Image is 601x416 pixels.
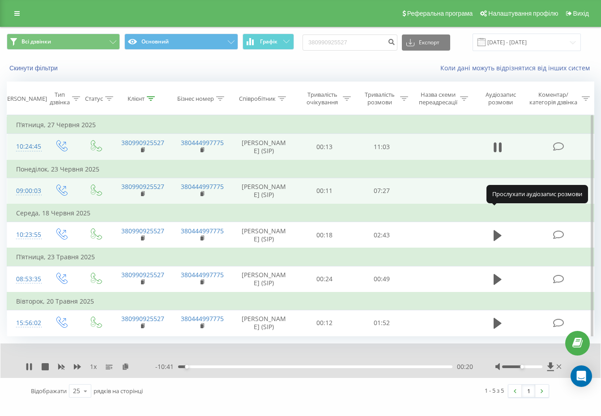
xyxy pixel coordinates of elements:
td: 02:43 [353,222,410,249]
a: 380444997775 [181,270,224,279]
td: Понеділок, 23 Червня 2025 [7,160,594,178]
div: Accessibility label [520,365,524,369]
button: Скинути фільтри [7,64,62,72]
div: 25 [73,386,80,395]
a: 1 [522,385,535,397]
button: Всі дзвінки [7,34,120,50]
td: 00:12 [296,310,353,336]
span: Відображати [31,387,67,395]
div: Тривалість розмови [361,91,398,106]
td: П’ятниця, 23 Травня 2025 [7,248,594,266]
td: 00:13 [296,134,353,160]
div: Статус [85,95,103,103]
a: 380444997775 [181,138,224,147]
td: 00:18 [296,222,353,249]
div: 10:24:45 [16,138,34,155]
div: Аудіозапис розмови [478,91,523,106]
td: 01:52 [353,310,410,336]
button: Графік [243,34,294,50]
span: Графік [260,39,277,45]
div: Тривалість очікування [304,91,341,106]
div: 09:00:03 [16,182,34,200]
span: 00:20 [457,362,473,371]
a: 380990925527 [121,314,164,323]
a: 380990925527 [121,182,164,191]
span: Налаштування профілю [488,10,558,17]
div: Тип дзвінка [50,91,70,106]
td: 11:03 [353,134,410,160]
td: П’ятниця, 27 Червня 2025 [7,116,594,134]
td: [PERSON_NAME] (SIP) [232,266,296,292]
input: Пошук за номером [303,34,397,51]
div: Бізнес номер [177,95,214,103]
span: Вихід [573,10,589,17]
span: рядків на сторінці [94,387,143,395]
a: 380444997775 [181,227,224,235]
div: 15:56:02 [16,314,34,332]
a: Коли дані можуть відрізнятися вiд інших систем [440,64,594,72]
a: 380990925527 [121,270,164,279]
td: 00:11 [296,178,353,204]
div: Прослухати аудіозапис розмови [486,185,588,203]
span: Всі дзвінки [21,38,51,45]
div: Співробітник [239,95,276,103]
span: - 10:41 [155,362,178,371]
a: 380990925527 [121,227,164,235]
td: Вівторок, 20 Травня 2025 [7,292,594,310]
span: 1 x [90,362,97,371]
div: Клієнт [128,95,145,103]
div: Коментар/категорія дзвінка [527,91,580,106]
div: Accessibility label [185,365,188,369]
span: Реферальна програма [407,10,473,17]
td: 00:24 [296,266,353,292]
td: 00:49 [353,266,410,292]
td: [PERSON_NAME] (SIP) [232,310,296,336]
td: [PERSON_NAME] (SIP) [232,178,296,204]
div: Назва схеми переадресації [418,91,457,106]
button: Експорт [402,34,450,51]
div: [PERSON_NAME] [2,95,47,103]
a: 380444997775 [181,314,224,323]
td: [PERSON_NAME] (SIP) [232,222,296,249]
button: Основний [124,34,238,50]
div: Open Intercom Messenger [571,365,592,387]
div: 08:53:35 [16,270,34,288]
a: 380444997775 [181,182,224,191]
a: 380990925527 [121,138,164,147]
td: 07:27 [353,178,410,204]
td: Середа, 18 Червня 2025 [7,204,594,222]
td: [PERSON_NAME] (SIP) [232,134,296,160]
div: 10:23:55 [16,226,34,244]
div: 1 - 5 з 5 [485,386,504,395]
